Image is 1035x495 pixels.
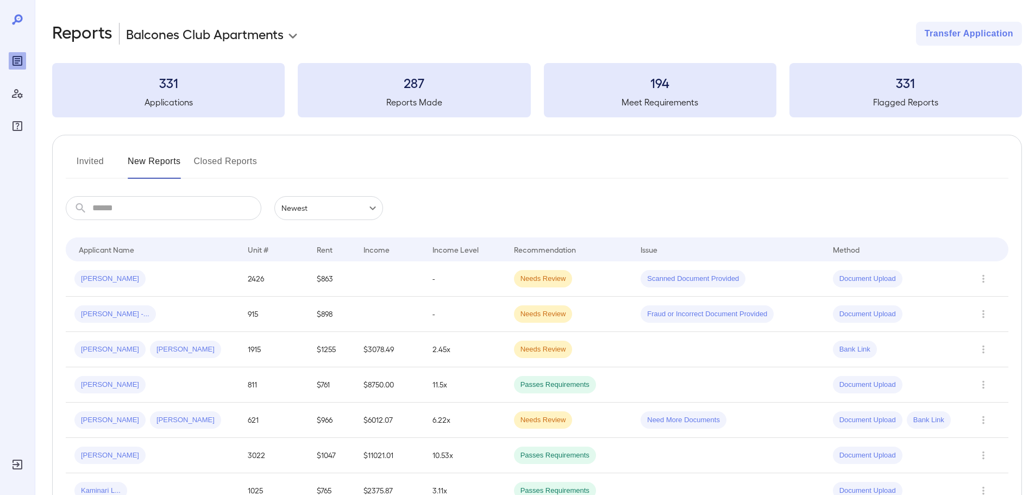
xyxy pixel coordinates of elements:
[833,380,902,390] span: Document Upload
[916,22,1022,46] button: Transfer Application
[74,309,156,319] span: [PERSON_NAME] -...
[239,438,309,473] td: 3022
[308,438,354,473] td: $1047
[74,274,146,284] span: [PERSON_NAME]
[833,243,860,256] div: Method
[66,153,115,179] button: Invited
[355,438,424,473] td: $11021.01
[239,261,309,297] td: 2426
[975,305,992,323] button: Row Actions
[317,243,334,256] div: Rent
[432,243,479,256] div: Income Level
[833,274,902,284] span: Document Upload
[514,380,596,390] span: Passes Requirements
[975,376,992,393] button: Row Actions
[424,367,505,403] td: 11.5x
[424,332,505,367] td: 2.45x
[975,270,992,287] button: Row Actions
[74,450,146,461] span: [PERSON_NAME]
[239,367,309,403] td: 811
[514,274,573,284] span: Needs Review
[907,415,951,425] span: Bank Link
[274,196,383,220] div: Newest
[975,411,992,429] button: Row Actions
[544,74,776,91] h3: 194
[52,96,285,109] h5: Applications
[150,415,221,425] span: [PERSON_NAME]
[298,74,530,91] h3: 287
[544,96,776,109] h5: Meet Requirements
[308,367,354,403] td: $761
[9,456,26,473] div: Log Out
[363,243,390,256] div: Income
[150,344,221,355] span: [PERSON_NAME]
[355,367,424,403] td: $8750.00
[239,297,309,332] td: 915
[308,261,354,297] td: $863
[514,450,596,461] span: Passes Requirements
[975,447,992,464] button: Row Actions
[308,297,354,332] td: $898
[126,25,284,42] p: Balcones Club Apartments
[9,52,26,70] div: Reports
[52,22,112,46] h2: Reports
[641,243,658,256] div: Issue
[298,96,530,109] h5: Reports Made
[833,309,902,319] span: Document Upload
[514,344,573,355] span: Needs Review
[239,403,309,438] td: 621
[641,309,774,319] span: Fraud or Incorrect Document Provided
[79,243,134,256] div: Applicant Name
[424,438,505,473] td: 10.53x
[74,415,146,425] span: [PERSON_NAME]
[52,63,1022,117] summary: 331Applications287Reports Made194Meet Requirements331Flagged Reports
[514,415,573,425] span: Needs Review
[9,85,26,102] div: Manage Users
[833,450,902,461] span: Document Upload
[9,117,26,135] div: FAQ
[424,403,505,438] td: 6.22x
[239,332,309,367] td: 1915
[355,403,424,438] td: $6012.07
[789,96,1022,109] h5: Flagged Reports
[833,415,902,425] span: Document Upload
[424,261,505,297] td: -
[74,380,146,390] span: [PERSON_NAME]
[514,243,576,256] div: Recommendation
[355,332,424,367] td: $3078.49
[975,341,992,358] button: Row Actions
[308,332,354,367] td: $1255
[308,403,354,438] td: $966
[52,74,285,91] h3: 331
[74,344,146,355] span: [PERSON_NAME]
[248,243,268,256] div: Unit #
[424,297,505,332] td: -
[789,74,1022,91] h3: 331
[194,153,258,179] button: Closed Reports
[641,274,745,284] span: Scanned Document Provided
[514,309,573,319] span: Needs Review
[641,415,726,425] span: Need More Documents
[833,344,877,355] span: Bank Link
[128,153,181,179] button: New Reports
